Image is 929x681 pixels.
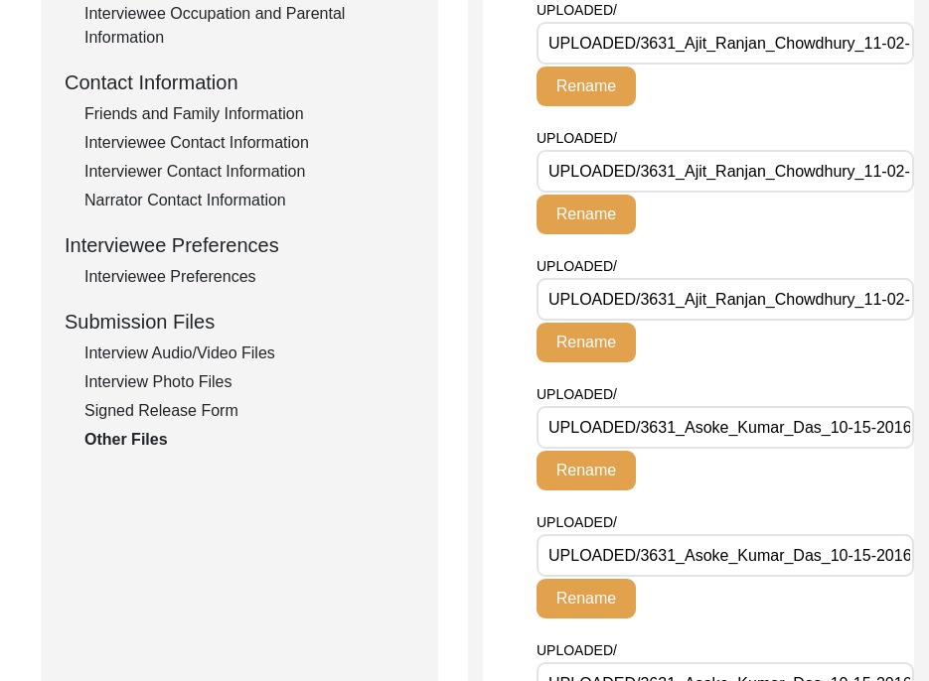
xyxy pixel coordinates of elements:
[84,399,414,423] div: Signed Release Form
[537,258,617,274] span: UPLOADED/
[84,428,414,452] div: Other Files
[84,370,414,394] div: Interview Photo Files
[65,307,414,337] div: Submission Files
[84,102,414,126] div: Friends and Family Information
[537,2,617,18] span: UPLOADED/
[65,230,414,260] div: Interviewee Preferences
[537,67,636,106] button: Rename
[84,189,414,212] div: Narrator Contact Information
[537,195,636,234] button: Rename
[84,341,414,365] div: Interview Audio/Video Files
[84,265,414,289] div: Interviewee Preferences
[84,131,414,155] div: Interviewee Contact Information
[65,68,414,97] div: Contact Information
[537,579,636,618] button: Rename
[537,642,617,658] span: UPLOADED/
[84,160,414,184] div: Interviewer Contact Information
[537,130,617,146] span: UPLOADED/
[537,323,636,362] button: Rename
[84,2,414,50] div: Interviewee Occupation and Parental Information
[537,451,636,490] button: Rename
[537,386,617,402] span: UPLOADED/
[537,514,617,530] span: UPLOADED/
